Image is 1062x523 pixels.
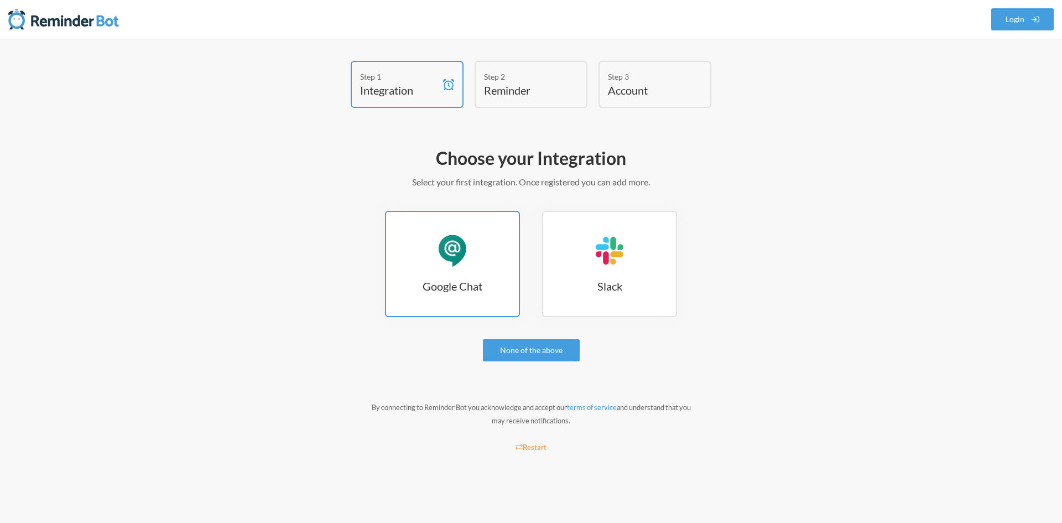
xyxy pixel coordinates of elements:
h2: Choose your Integration [210,147,852,170]
div: Step 2 [484,71,561,82]
h3: Slack [543,278,676,294]
h4: Account [608,82,685,98]
div: Step 1 [360,71,438,82]
h4: Integration [360,82,438,98]
p: Select your first integration. Once registered you can add more. [210,175,852,189]
a: Login [991,8,1054,30]
div: Step 3 [608,71,685,82]
img: Reminder Bot [8,8,119,30]
h4: Reminder [484,82,561,98]
h3: Google Chat [386,278,519,294]
a: None of the above [483,339,580,361]
a: terms of service [567,403,617,412]
small: By connecting to Reminder Bot you acknowledge and accept our and understand that you may receive ... [372,403,691,425]
small: Restart [516,443,546,452]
